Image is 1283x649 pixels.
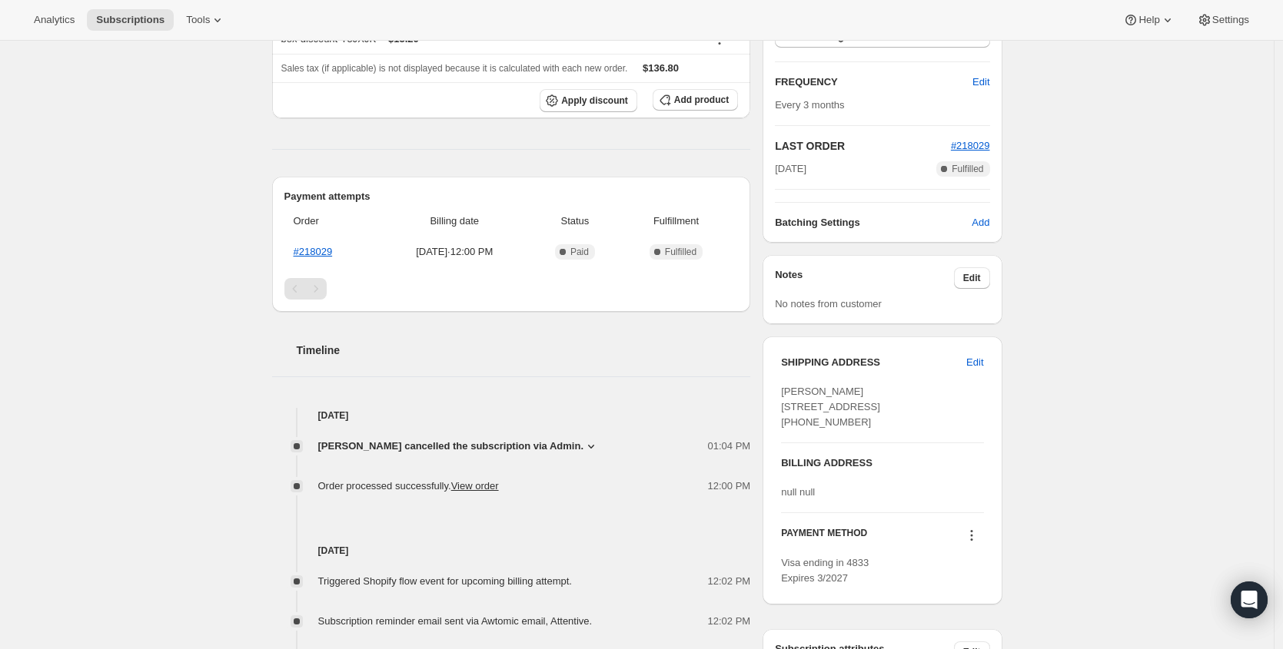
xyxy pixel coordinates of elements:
[775,267,954,289] h3: Notes
[963,70,999,94] button: Edit
[1114,9,1184,31] button: Help
[966,355,983,370] span: Edit
[972,215,989,230] span: Add
[643,62,679,74] span: $136.80
[775,138,951,154] h2: LAST ORDER
[383,214,527,229] span: Billing date
[1188,9,1258,31] button: Settings
[281,63,628,74] span: Sales tax (if applicable) is not displayed because it is calculated with each new order.
[954,267,990,289] button: Edit
[775,99,844,111] span: Every 3 months
[186,14,210,26] span: Tools
[708,614,751,629] span: 12:02 PM
[318,439,584,454] span: [PERSON_NAME] cancelled the subscription via Admin.
[177,9,234,31] button: Tools
[297,343,751,358] h2: Timeline
[781,455,983,471] h3: BILLING ADDRESS
[87,9,174,31] button: Subscriptions
[781,486,815,498] span: null null
[708,478,751,494] span: 12:00 PM
[781,386,880,428] span: [PERSON_NAME] [STREET_ADDRESS] [PHONE_NUMBER]
[775,215,972,230] h6: Batching Settings
[272,408,751,423] h4: [DATE]
[957,350,992,375] button: Edit
[540,89,637,112] button: Apply discount
[272,543,751,558] h4: [DATE]
[708,574,751,589] span: 12:02 PM
[318,575,572,587] span: Triggered Shopify flow event for upcoming billing attempt.
[951,138,990,154] button: #218029
[561,94,628,107] span: Apply discount
[1231,581,1268,618] div: Open Intercom Messenger
[775,161,806,177] span: [DATE]
[781,527,867,548] h3: PAYMENT METHOD
[623,214,729,229] span: Fulfillment
[781,355,966,370] h3: SHIPPING ADDRESS
[96,14,165,26] span: Subscriptions
[284,189,739,204] h2: Payment attempts
[318,439,600,454] button: [PERSON_NAME] cancelled the subscription via Admin.
[25,9,84,31] button: Analytics
[963,272,981,284] span: Edit
[284,278,739,300] nav: Pagination
[972,75,989,90] span: Edit
[708,439,751,454] span: 01:04 PM
[665,246,696,258] span: Fulfilled
[294,246,333,257] a: #218029
[284,204,378,238] th: Order
[952,163,983,175] span: Fulfilled
[34,14,75,26] span: Analytics
[775,75,972,90] h2: FREQUENCY
[383,244,527,260] span: [DATE] · 12:00 PM
[1212,14,1249,26] span: Settings
[775,298,882,310] span: No notes from customer
[962,210,999,235] button: Add
[674,94,729,106] span: Add product
[951,140,990,151] a: #218029
[1138,14,1159,26] span: Help
[536,214,614,229] span: Status
[318,480,499,492] span: Order processed successfully.
[781,557,869,584] span: Visa ending in 4833 Expires 3/2027
[451,480,499,492] a: View order
[570,246,589,258] span: Paid
[318,615,593,627] span: Subscription reminder email sent via Awtomic email, Attentive.
[653,89,738,111] button: Add product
